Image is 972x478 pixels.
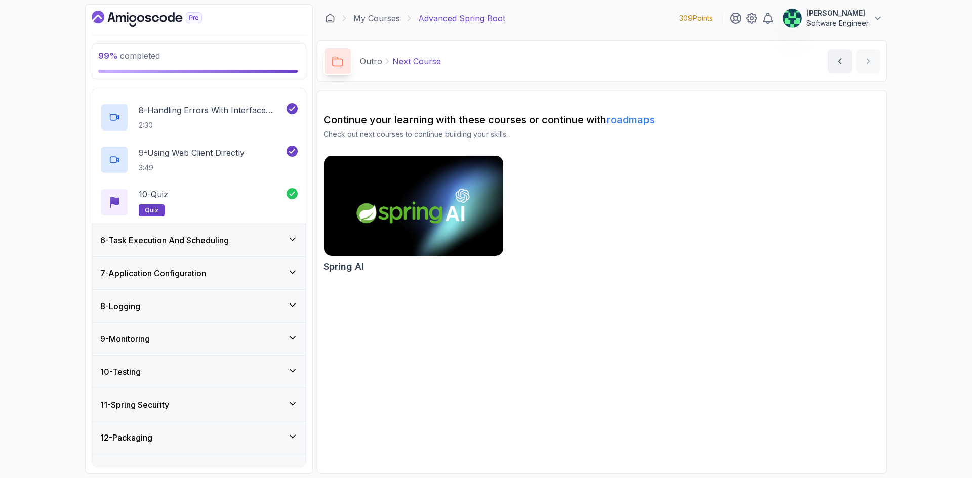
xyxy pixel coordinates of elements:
h3: 10 - Testing [100,366,141,378]
button: 9-Using Web Client Directly3:49 [100,146,298,174]
p: Software Engineer [806,18,869,28]
p: Check out next courses to continue building your skills. [323,129,880,139]
p: 3:49 [139,163,245,173]
button: 11-Spring Security [92,388,306,421]
a: Spring AI cardSpring AI [323,155,504,274]
button: 7-Application Configuration [92,257,306,289]
p: Outro [360,55,382,67]
button: 12-Packaging [92,421,306,454]
p: [PERSON_NAME] [806,8,869,18]
span: quiz [145,206,158,214]
h3: 7 - Application Configuration [100,267,206,279]
button: next content [856,49,880,73]
p: 2:30 [139,120,285,131]
h3: 9 - Monitoring [100,333,150,345]
button: 8-Logging [92,290,306,322]
span: 99 % [98,51,118,61]
button: user profile image[PERSON_NAME]Software Engineer [782,8,883,28]
h3: 11 - Spring Security [100,399,169,411]
h3: 8 - Logging [100,300,140,312]
img: user profile image [783,9,802,28]
p: 10 - Quiz [139,188,168,200]
p: 8 - Handling Errors With Interface Web Client [139,104,285,116]
button: 6-Task Execution And Scheduling [92,224,306,256]
button: 10-Testing [92,356,306,388]
button: previous content [828,49,852,73]
a: Dashboard [325,13,335,23]
h2: Continue your learning with these courses or continue with [323,113,880,127]
p: 9 - Using Web Client Directly [139,147,245,159]
span: completed [98,51,160,61]
button: 8-Handling Errors With Interface Web Client2:30 [100,103,298,132]
h3: 6 - Task Execution And Scheduling [100,234,229,246]
h3: 13 - Outro [100,464,134,476]
p: 309 Points [679,13,713,23]
h3: 12 - Packaging [100,431,152,444]
a: My Courses [353,12,400,24]
p: Advanced Spring Boot [418,12,505,24]
h2: Spring AI [323,259,364,274]
a: Dashboard [92,11,225,27]
a: roadmaps [606,114,655,126]
button: 10-Quizquiz [100,188,298,216]
button: 9-Monitoring [92,323,306,355]
img: Spring AI card [324,156,503,256]
p: Next Course [392,55,441,67]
